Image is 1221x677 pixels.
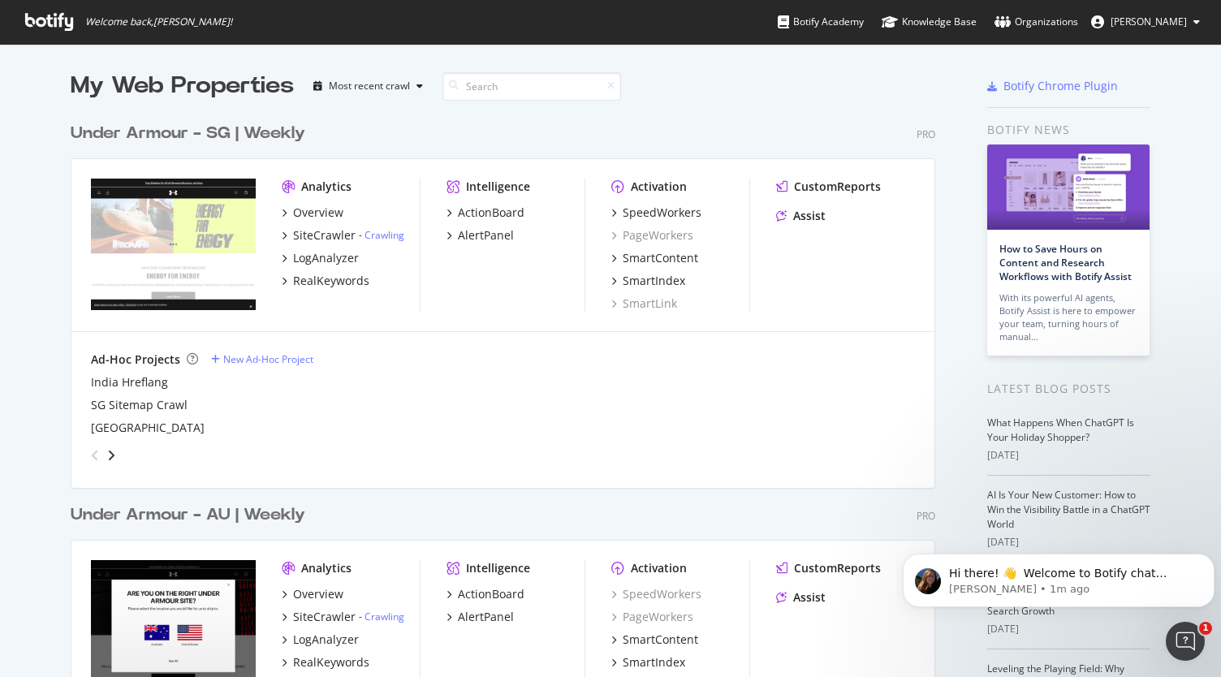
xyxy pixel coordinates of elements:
span: 1 [1199,622,1212,635]
div: Analytics [301,560,352,576]
div: Activation [631,179,687,195]
a: SmartIndex [611,654,685,671]
a: AI Is Your New Customer: How to Win the Visibility Battle in a ChatGPT World [987,488,1150,531]
div: RealKeywords [293,273,369,289]
a: SG Sitemap Crawl [91,397,188,413]
div: - [359,610,404,623]
a: ActionBoard [447,586,524,602]
div: ActionBoard [458,586,524,602]
div: [DATE] [987,448,1150,463]
div: Ad-Hoc Projects [91,351,180,368]
a: How to Save Hours on Content and Research Workflows with Botify Assist [999,242,1132,283]
a: PageWorkers [611,609,693,625]
a: SmartContent [611,250,698,266]
a: Overview [282,205,343,221]
div: Under Armour - SG | Weekly [71,122,305,145]
a: RealKeywords [282,273,369,289]
iframe: Intercom live chat [1166,622,1205,661]
div: Organizations [994,14,1078,30]
div: LogAnalyzer [293,632,359,648]
a: Assist [776,208,826,224]
div: Assist [793,589,826,606]
div: ActionBoard [458,205,524,221]
a: Botify Chrome Plugin [987,78,1118,94]
div: AlertPanel [458,227,514,244]
a: SpeedWorkers [611,205,701,221]
a: CustomReports [776,560,881,576]
div: Intelligence [466,560,530,576]
a: Assist [776,589,826,606]
a: SmartIndex [611,273,685,289]
span: Wesley Tan [1111,15,1187,28]
a: Crawling [365,228,404,242]
input: Search [442,72,621,101]
a: LogAnalyzer [282,632,359,648]
iframe: Intercom notifications message [896,520,1221,633]
div: SmartContent [623,250,698,266]
div: angle-right [106,447,117,464]
img: How to Save Hours on Content and Research Workflows with Botify Assist [987,144,1150,230]
a: SiteCrawler- Crawling [282,609,404,625]
div: - [359,228,404,242]
div: Botify Academy [778,14,864,30]
div: Most recent crawl [329,81,410,91]
div: New Ad-Hoc Project [223,352,313,366]
div: My Web Properties [71,70,294,102]
a: RealKeywords [282,654,369,671]
a: Under Armour - AU | Weekly [71,503,312,527]
div: Activation [631,560,687,576]
span: Welcome back, [PERSON_NAME] ! [85,15,232,28]
div: Knowledge Base [882,14,977,30]
div: Pro [917,509,935,523]
div: Assist [793,208,826,224]
a: Crawling [365,610,404,623]
div: CustomReports [794,179,881,195]
img: underarmour.com.sg [91,179,256,310]
div: With its powerful AI agents, Botify Assist is here to empower your team, turning hours of manual… [999,291,1137,343]
div: angle-left [84,442,106,468]
a: LogAnalyzer [282,250,359,266]
a: ActionBoard [447,205,524,221]
div: Botify news [987,121,1150,139]
div: Overview [293,205,343,221]
a: What Happens When ChatGPT Is Your Holiday Shopper? [987,416,1134,444]
div: Overview [293,586,343,602]
a: AlertPanel [447,609,514,625]
div: Under Armour - AU | Weekly [71,503,305,527]
div: LogAnalyzer [293,250,359,266]
button: Most recent crawl [307,73,429,99]
div: CustomReports [794,560,881,576]
div: SmartIndex [623,654,685,671]
a: SpeedWorkers [611,586,701,602]
div: Latest Blog Posts [987,380,1150,398]
div: Analytics [301,179,352,195]
a: CustomReports [776,179,881,195]
a: PageWorkers [611,227,693,244]
div: Intelligence [466,179,530,195]
div: Botify Chrome Plugin [1003,78,1118,94]
a: SmartContent [611,632,698,648]
a: New Ad-Hoc Project [211,352,313,366]
a: SmartLink [611,295,677,312]
div: SmartIndex [623,273,685,289]
a: [GEOGRAPHIC_DATA] [91,420,205,436]
button: [PERSON_NAME] [1078,9,1213,35]
div: SiteCrawler [293,227,356,244]
a: India Hreflang [91,374,168,390]
div: SiteCrawler [293,609,356,625]
a: AlertPanel [447,227,514,244]
div: SmartContent [623,632,698,648]
a: Overview [282,586,343,602]
div: Pro [917,127,935,141]
div: RealKeywords [293,654,369,671]
div: SpeedWorkers [623,205,701,221]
